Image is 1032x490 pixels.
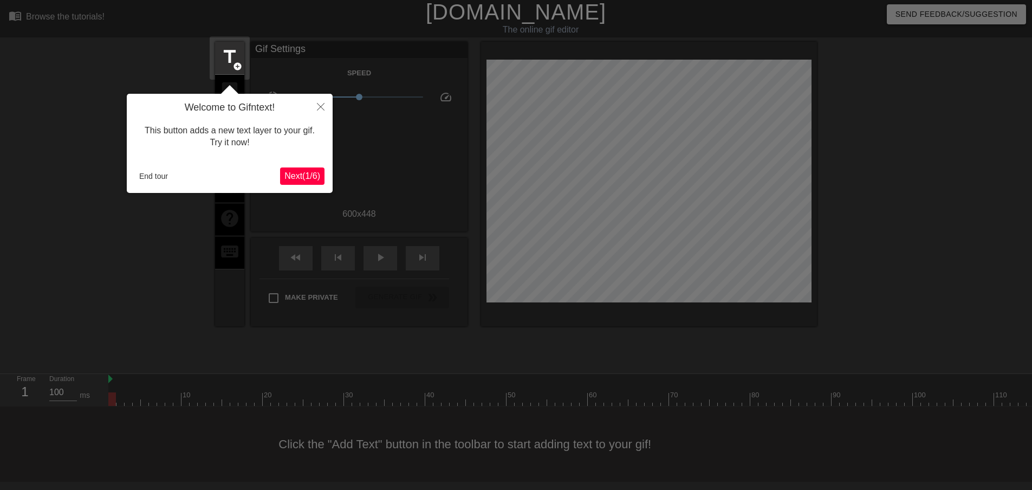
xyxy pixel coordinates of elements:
[280,167,324,185] button: Next
[135,168,172,184] button: End tour
[135,114,324,160] div: This button adds a new text layer to your gif. Try it now!
[135,102,324,114] h4: Welcome to Gifntext!
[284,171,320,180] span: Next ( 1 / 6 )
[309,94,333,119] button: Close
